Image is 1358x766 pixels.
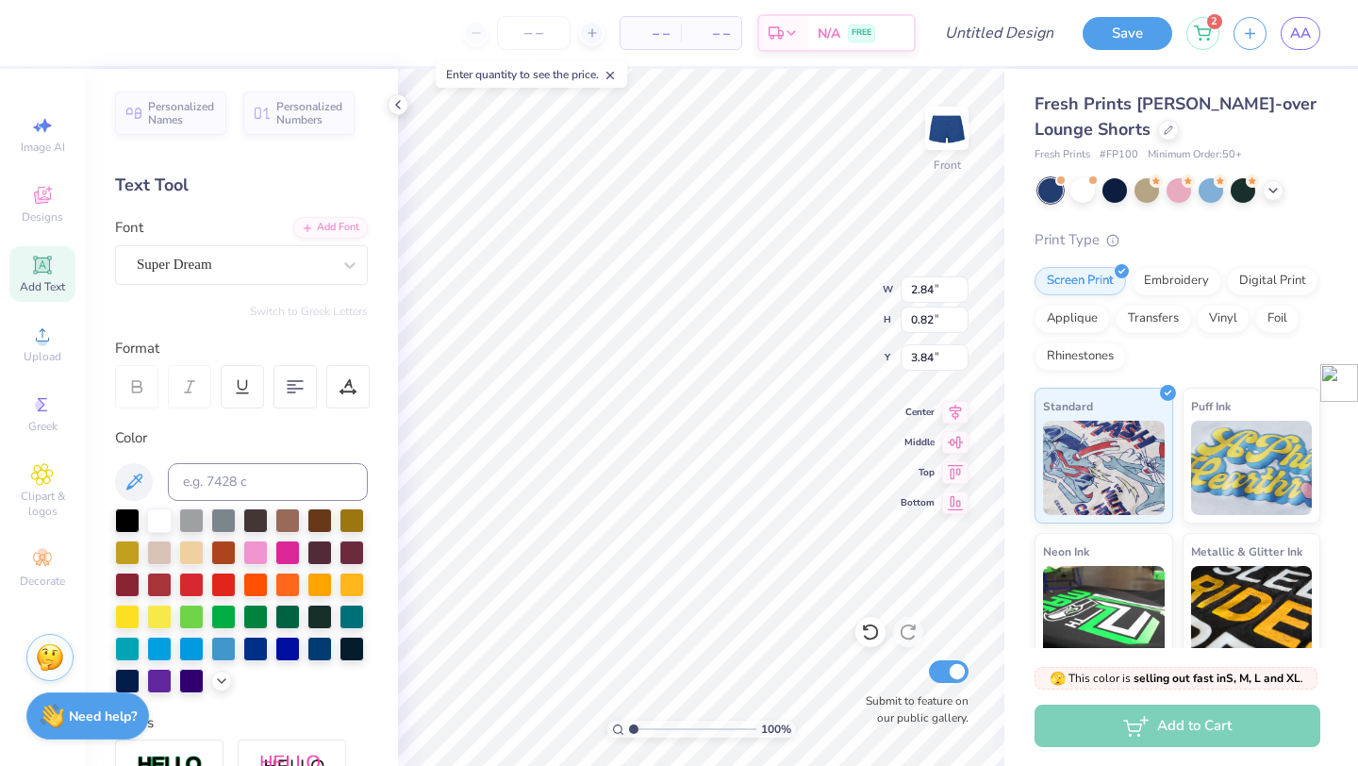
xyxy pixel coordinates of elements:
input: e.g. 7428 c [168,463,368,501]
div: Add Font [293,217,368,239]
span: Upload [24,349,61,364]
span: Metallic & Glitter Ink [1191,541,1302,561]
span: 2 [1207,14,1222,29]
span: Middle [901,436,935,449]
div: Styles [115,712,368,734]
button: Switch to Greek Letters [250,304,368,319]
span: Standard [1043,396,1093,416]
div: Enter quantity to see the price. [436,61,627,88]
div: Color [115,427,368,449]
div: Digital Print [1227,267,1318,295]
span: Bottom [901,496,935,509]
button: Save [1083,17,1172,50]
span: Personalized Names [148,100,215,126]
div: Print Type [1035,229,1320,251]
div: Vinyl [1197,305,1250,333]
span: Neon Ink [1043,541,1089,561]
input: – – [497,16,571,50]
img: Standard [1043,421,1165,515]
img: Metallic & Glitter Ink [1191,566,1313,660]
span: Center [901,406,935,419]
span: # FP100 [1100,147,1138,163]
label: Font [115,217,143,239]
img: logo.png [1320,364,1358,402]
a: AA [1281,17,1320,50]
div: Applique [1035,305,1110,333]
div: Screen Print [1035,267,1126,295]
img: Front [928,109,966,147]
div: Format [115,338,370,359]
div: Foil [1255,305,1300,333]
img: Neon Ink [1043,566,1165,660]
span: Personalized Numbers [276,100,343,126]
span: – – [632,24,670,43]
span: – – [692,24,730,43]
div: Rhinestones [1035,342,1126,371]
span: Greek [28,419,58,434]
span: FREE [852,26,871,40]
span: N/A [818,24,840,43]
span: Designs [22,209,63,225]
span: 🫣 [1050,670,1066,688]
strong: Need help? [69,708,137,725]
div: Transfers [1116,305,1191,333]
div: Text Tool [115,173,368,198]
span: 100 % [761,721,791,738]
span: Add Text [20,279,65,294]
span: Image AI [21,140,65,155]
input: Untitled Design [930,14,1068,52]
div: Embroidery [1132,267,1221,295]
span: Top [901,466,935,479]
span: Minimum Order: 50 + [1148,147,1242,163]
span: Clipart & logos [9,489,75,519]
span: Decorate [20,574,65,589]
span: AA [1290,23,1311,44]
img: Puff Ink [1191,421,1313,515]
span: Puff Ink [1191,396,1231,416]
span: This color is . [1050,670,1303,687]
div: Front [934,157,961,174]
strong: selling out fast in S, M, L and XL [1134,671,1300,686]
span: Fresh Prints [1035,147,1090,163]
span: Fresh Prints [PERSON_NAME]-over Lounge Shorts [1035,92,1317,141]
label: Submit to feature on our public gallery. [855,692,969,726]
